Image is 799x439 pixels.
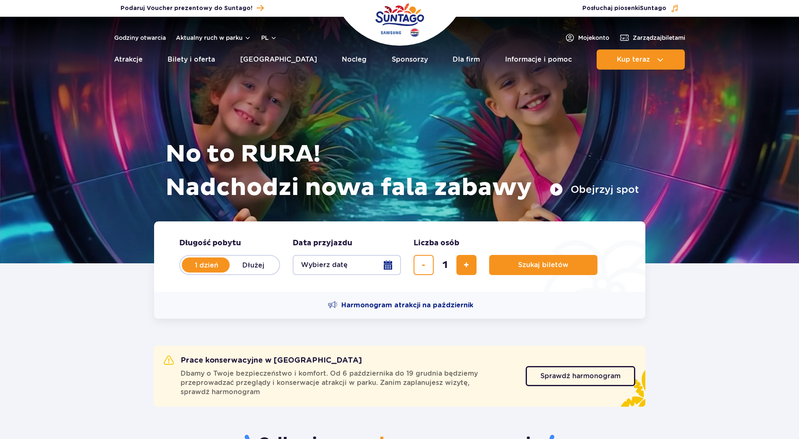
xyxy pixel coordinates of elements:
a: Dla firm [453,49,480,70]
span: Data przyjazdu [293,238,352,248]
label: Dłużej [230,256,278,274]
input: liczba biletów [435,255,455,275]
a: Bilety i oferta [168,49,215,70]
span: Harmonogram atrakcji na październik [341,301,473,310]
a: Informacje i pomoc [505,49,572,70]
a: [GEOGRAPHIC_DATA] [240,49,317,70]
button: Szukaj biletów [489,255,597,275]
span: Podaruj Voucher prezentowy do Suntago! [121,4,252,13]
a: Mojekonto [565,33,609,43]
span: Sprawdź harmonogram [540,373,621,379]
button: Aktualny ruch w parku [176,34,251,41]
span: Zarządzaj biletami [633,34,685,42]
form: Planowanie wizyty w Park of Poland [154,221,645,292]
a: Godziny otwarcia [114,34,166,42]
h2: Prace konserwacyjne w [GEOGRAPHIC_DATA] [164,356,362,366]
a: Sponsorzy [392,49,428,70]
a: Podaruj Voucher prezentowy do Suntago! [121,3,264,14]
span: Moje konto [578,34,609,42]
button: Posłuchaj piosenkiSuntago [582,4,679,13]
a: Sprawdź harmonogram [526,366,635,386]
button: dodaj bilet [456,255,477,275]
h1: No to RURA! Nadchodzi nowa fala zabawy [165,138,639,205]
a: Harmonogram atrakcji na październik [328,300,473,310]
a: Nocleg [342,49,367,70]
span: Szukaj biletów [518,261,568,269]
a: Atrakcje [114,49,143,70]
span: Liczba osób [414,238,459,248]
span: Suntago [640,5,666,11]
span: Kup teraz [617,56,650,63]
span: Posłuchaj piosenki [582,4,666,13]
span: Dbamy o Twoje bezpieczeństwo i komfort. Od 6 października do 19 grudnia będziemy przeprowadzać pr... [181,369,516,397]
button: Kup teraz [597,49,685,70]
button: Wybierz datę [293,255,401,275]
button: usuń bilet [414,255,434,275]
a: Zarządzajbiletami [619,33,685,43]
label: 1 dzień [183,256,231,274]
button: pl [261,34,277,42]
span: Długość pobytu [179,238,241,248]
button: Obejrzyj spot [550,183,639,196]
